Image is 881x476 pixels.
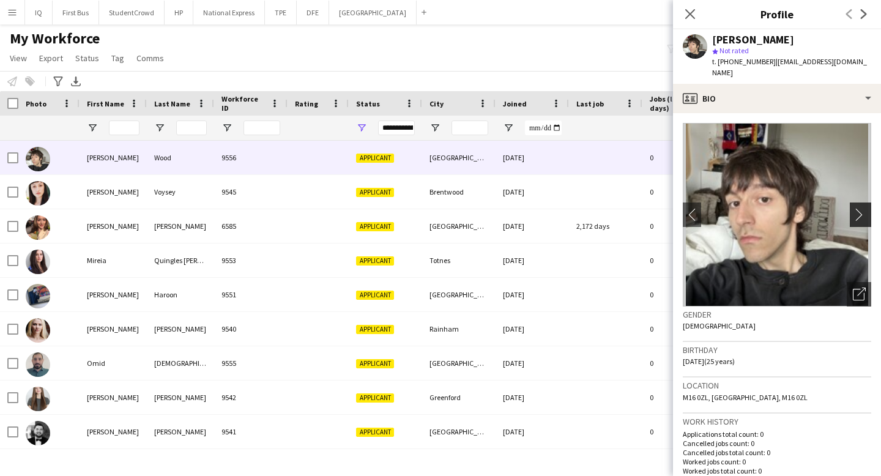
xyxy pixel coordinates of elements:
[642,278,722,311] div: 0
[329,1,417,24] button: [GEOGRAPHIC_DATA]
[221,122,232,133] button: Open Filter Menu
[422,141,496,174] div: [GEOGRAPHIC_DATA]
[80,346,147,380] div: Omid
[683,466,871,475] p: Worked jobs total count: 0
[111,53,124,64] span: Tag
[422,381,496,414] div: Greenford
[642,415,722,448] div: 0
[642,244,722,277] div: 0
[80,381,147,414] div: [PERSON_NAME]
[356,154,394,163] span: Applicant
[356,222,394,231] span: Applicant
[422,312,496,346] div: Rainham
[452,121,488,135] input: City Filter Input
[26,318,50,343] img: Nikki Lee
[80,415,147,448] div: [PERSON_NAME]
[503,99,527,108] span: Joined
[496,175,569,209] div: [DATE]
[683,321,756,330] span: [DEMOGRAPHIC_DATA]
[496,381,569,414] div: [DATE]
[154,99,190,108] span: Last Name
[297,1,329,24] button: DFE
[69,74,83,89] app-action-btn: Export XLSX
[106,50,129,66] a: Tag
[147,209,214,243] div: [PERSON_NAME]
[80,175,147,209] div: [PERSON_NAME]
[496,278,569,311] div: [DATE]
[53,1,99,24] button: First Bus
[80,209,147,243] div: [PERSON_NAME]
[683,357,735,366] span: [DATE] (25 years)
[712,57,867,77] span: | [EMAIL_ADDRESS][DOMAIN_NAME]
[87,122,98,133] button: Open Filter Menu
[147,244,214,277] div: Quingles [PERSON_NAME]
[496,141,569,174] div: [DATE]
[214,278,288,311] div: 9551
[221,94,266,113] span: Workforce ID
[712,57,776,66] span: t. [PHONE_NUMBER]
[80,312,147,346] div: [PERSON_NAME]
[80,244,147,277] div: Mireia
[496,415,569,448] div: [DATE]
[683,416,871,427] h3: Work history
[70,50,104,66] a: Status
[719,46,749,55] span: Not rated
[176,121,207,135] input: Last Name Filter Input
[26,421,50,445] img: Sean Rafferty
[356,291,394,300] span: Applicant
[26,215,50,240] img: Emma Moran
[422,415,496,448] div: [GEOGRAPHIC_DATA]
[642,209,722,243] div: 0
[147,141,214,174] div: Wood
[10,53,27,64] span: View
[26,284,50,308] img: Mohd Haroon
[673,6,881,22] h3: Profile
[642,141,722,174] div: 0
[503,122,514,133] button: Open Filter Menu
[109,121,139,135] input: First Name Filter Input
[683,448,871,457] p: Cancelled jobs total count: 0
[496,209,569,243] div: [DATE]
[429,122,441,133] button: Open Filter Menu
[576,99,604,108] span: Last job
[214,312,288,346] div: 9540
[712,34,794,45] div: [PERSON_NAME]
[429,99,444,108] span: City
[214,346,288,380] div: 9555
[26,250,50,274] img: Mireia Quingles Nicolau
[683,344,871,355] h3: Birthday
[147,175,214,209] div: Voysey
[214,141,288,174] div: 9556
[147,415,214,448] div: [PERSON_NAME]
[26,352,50,377] img: Omid Ahmadi
[147,346,214,380] div: [DEMOGRAPHIC_DATA]
[496,312,569,346] div: [DATE]
[642,312,722,346] div: 0
[422,346,496,380] div: [GEOGRAPHIC_DATA]
[673,84,881,113] div: Bio
[683,439,871,448] p: Cancelled jobs count: 0
[356,359,394,368] span: Applicant
[683,309,871,320] h3: Gender
[214,175,288,209] div: 9545
[147,278,214,311] div: Haroon
[356,428,394,437] span: Applicant
[193,1,265,24] button: National Express
[650,94,700,113] span: Jobs (last 90 days)
[147,381,214,414] div: [PERSON_NAME]
[147,312,214,346] div: [PERSON_NAME]
[243,121,280,135] input: Workforce ID Filter Input
[683,393,808,402] span: M16 0ZL, [GEOGRAPHIC_DATA], M16 0ZL
[214,244,288,277] div: 9553
[569,209,642,243] div: 2,172 days
[75,53,99,64] span: Status
[26,99,46,108] span: Photo
[683,430,871,439] p: Applications total count: 0
[683,123,871,307] img: Crew avatar or photo
[80,141,147,174] div: [PERSON_NAME]
[356,393,394,403] span: Applicant
[132,50,169,66] a: Comms
[356,188,394,197] span: Applicant
[10,29,100,48] span: My Workforce
[422,278,496,311] div: [GEOGRAPHIC_DATA]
